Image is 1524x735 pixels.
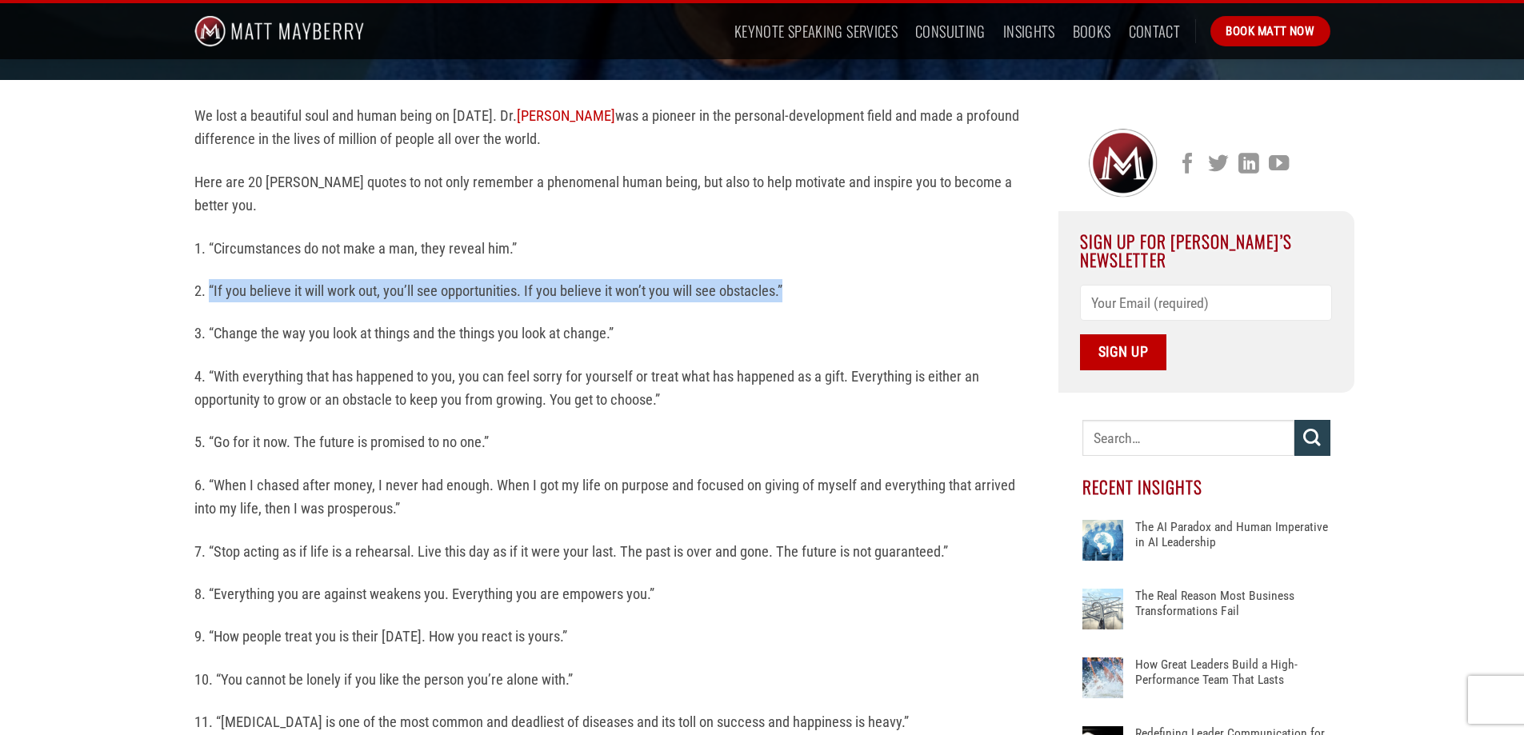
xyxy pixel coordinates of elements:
[194,540,1034,563] p: 7. “Stop acting as if life is a rehearsal. Live this day as if it were your last. The past is ove...
[1238,154,1258,176] a: Follow on LinkedIn
[194,473,1034,521] p: 6. “When I chased after money, I never had enough. When I got my life on purpose and focused on g...
[1080,334,1166,370] input: Sign Up
[194,365,1034,412] p: 4. “With everything that has happened to you, you can feel sorry for yourself or treat what has h...
[1178,154,1198,176] a: Follow on Facebook
[1208,154,1228,176] a: Follow on Twitter
[517,107,615,124] a: [PERSON_NAME]
[1082,420,1294,456] input: Search…
[194,170,1034,218] p: Here are 20 [PERSON_NAME] quotes to not only remember a phenomenal human being, but also to help ...
[1080,285,1332,370] form: Contact form
[1269,154,1289,176] a: Follow on YouTube
[194,668,1034,691] p: 10. “You cannot be lonely if you like the person you’re alone with.”
[1135,589,1330,637] a: The Real Reason Most Business Transformations Fail
[1226,22,1314,41] span: Book Matt Now
[194,625,1034,648] p: 9. “How people treat you is their [DATE]. How you react is yours.”
[194,710,1034,733] p: 11. “[MEDICAL_DATA] is one of the most common and deadliest of diseases and its toll on success a...
[734,17,898,46] a: Keynote Speaking Services
[1073,17,1111,46] a: Books
[1135,520,1330,568] a: The AI Paradox and Human Imperative in AI Leadership
[1003,17,1055,46] a: Insights
[1080,229,1292,271] span: Sign Up For [PERSON_NAME]’s Newsletter
[194,3,365,59] img: Matt Mayberry
[1129,17,1181,46] a: Contact
[194,582,1034,605] p: 8. “Everything you are against weakens you. Everything you are empowers you.”
[194,237,1034,260] p: 1. “Circumstances do not make a man, they reveal him.”
[1080,285,1332,321] input: Your Email (required)
[194,104,1034,151] p: We lost a beautiful soul and human being on [DATE]. Dr. was a pioneer in the personal-development...
[915,17,986,46] a: Consulting
[1210,16,1330,46] a: Book Matt Now
[1082,474,1203,499] span: Recent Insights
[1135,657,1330,705] a: How Great Leaders Build a High-Performance Team That Lasts
[1294,420,1330,456] button: Submit
[194,430,1034,453] p: 5. “Go for it now. The future is promised to no one.”
[194,279,1034,302] p: 2. “If you believe it will work out, you’ll see opportunities. If you believe it won’t you will s...
[194,322,1034,345] p: 3. “Change the way you look at things and the things you look at change.”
